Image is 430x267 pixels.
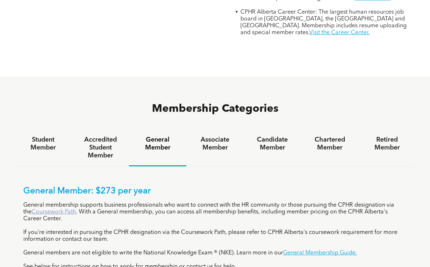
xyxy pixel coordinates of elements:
a: General Membership Guide. [283,250,357,256]
h4: Candidate Member [250,136,295,152]
p: If you're interested in pursuing the CPHR designation via the Coursework Path, please refer to CP... [23,229,407,243]
h4: Student Member [21,136,65,152]
h4: Accredited Student Member [78,136,123,160]
h4: Associate Member [193,136,237,152]
p: General membership supports business professionals who want to connect with the HR community or t... [23,202,407,222]
h4: Retired Member [365,136,409,152]
span: CPHR Alberta Career Center: The largest human resources job board in [GEOGRAPHIC_DATA], the [GEOG... [240,9,407,36]
a: Coursework Path [32,209,76,215]
p: General members are not eligible to write the National Knowledge Exam ® (NKE). Learn more in our [23,250,407,257]
p: General Member: $273 per year [23,186,407,197]
h4: Chartered Member [307,136,352,152]
h4: General Member [135,136,180,152]
a: Visit the Career Center. [309,30,370,36]
span: Membership Categories [152,103,278,114]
